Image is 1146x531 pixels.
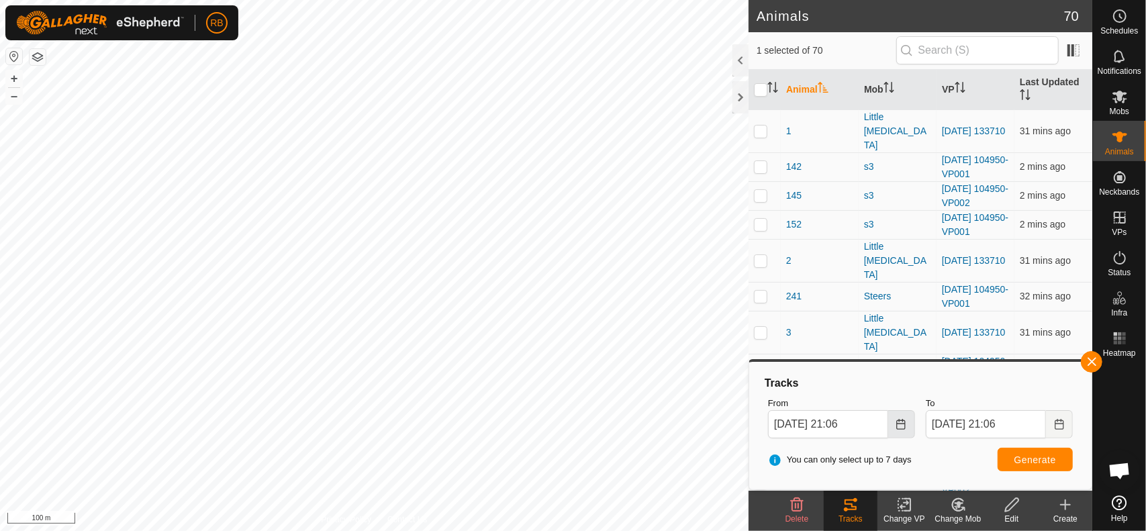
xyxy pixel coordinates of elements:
div: Steers [864,289,931,303]
a: Help [1093,490,1146,528]
th: VP [937,70,1014,110]
p-sorticon: Activate to sort [767,84,778,95]
span: 1 [786,124,792,138]
button: Map Layers [30,49,46,65]
button: Choose Date [1046,410,1073,438]
span: 2 [786,254,792,268]
a: [DATE] 133710 [942,255,1006,266]
a: [DATE] 104950-VP001 [942,154,1008,179]
a: [DATE] 104950-VP001 [942,212,1008,237]
th: Mob [859,70,937,110]
span: 1 Oct 2025, 9:03 pm [1020,190,1065,201]
div: Little [MEDICAL_DATA] [864,311,931,354]
th: Animal [781,70,859,110]
p-sorticon: Activate to sort [818,84,828,95]
span: Delete [785,514,809,524]
a: [DATE] 104950-VP001 [942,284,1008,309]
button: Choose Date [888,410,915,438]
h2: Animals [757,8,1064,24]
img: Gallagher Logo [16,11,184,35]
span: Schedules [1100,27,1138,35]
span: Help [1111,514,1128,522]
span: Heatmap [1103,349,1136,357]
span: 1 Oct 2025, 8:33 pm [1020,291,1071,301]
span: VPs [1112,228,1127,236]
div: Change VP [877,513,931,525]
input: Search (S) [896,36,1059,64]
span: 1 Oct 2025, 8:34 pm [1020,327,1071,338]
span: RB [210,16,223,30]
label: To [926,397,1073,410]
div: Open chat [1100,450,1140,491]
button: Generate [998,448,1073,471]
div: Change Mob [931,513,985,525]
button: + [6,70,22,87]
span: 142 [786,160,802,174]
span: You can only select up to 7 days [768,453,912,467]
span: 145 [786,189,802,203]
div: Tracks [763,375,1078,391]
div: s3 [864,218,931,232]
div: Little [MEDICAL_DATA] [864,240,931,282]
div: Edit [985,513,1039,525]
span: 241 [786,289,802,303]
a: [DATE] 104950-VP002 [942,356,1008,381]
p-sorticon: Activate to sort [1020,91,1031,102]
a: [DATE] 104950-VP002 [942,183,1008,208]
span: 1 Oct 2025, 8:34 pm [1020,255,1071,266]
span: Infra [1111,309,1127,317]
button: Reset Map [6,48,22,64]
span: 1 selected of 70 [757,44,896,58]
span: Mobs [1110,107,1129,115]
p-sorticon: Activate to sort [884,84,894,95]
button: – [6,88,22,104]
span: Generate [1014,454,1056,465]
span: Neckbands [1099,188,1139,196]
a: [DATE] 133710 [942,327,1006,338]
div: Create [1039,513,1092,525]
a: Contact Us [387,514,427,526]
p-sorticon: Activate to sort [955,84,965,95]
span: Notifications [1098,67,1141,75]
a: Privacy Policy [321,514,371,526]
span: 1 Oct 2025, 8:34 pm [1020,126,1071,136]
span: 152 [786,218,802,232]
a: [DATE] 133710 [942,126,1006,136]
span: 1 Oct 2025, 9:03 pm [1020,219,1065,230]
span: 1 Oct 2025, 9:03 pm [1020,161,1065,172]
span: 3 [786,326,792,340]
div: Tracks [824,513,877,525]
span: 70 [1064,6,1079,26]
label: From [768,397,915,410]
div: s3 [864,160,931,174]
div: s3 [864,189,931,203]
th: Last Updated [1014,70,1092,110]
span: Status [1108,269,1131,277]
div: Little [MEDICAL_DATA] [864,110,931,152]
span: Animals [1105,148,1134,156]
